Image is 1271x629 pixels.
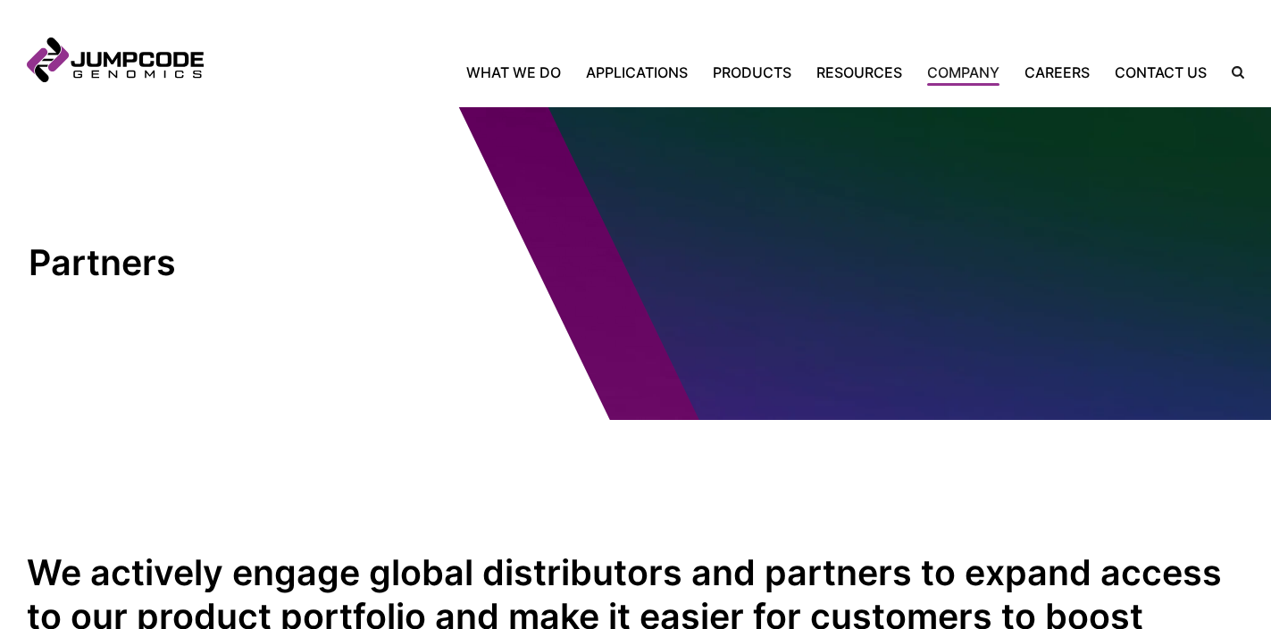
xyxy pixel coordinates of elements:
a: Applications [573,62,700,83]
a: Products [700,62,804,83]
a: Company [915,62,1012,83]
label: Search the site. [1219,66,1244,79]
a: Contact Us [1102,62,1219,83]
a: Resources [804,62,915,83]
a: Careers [1012,62,1102,83]
a: What We Do [466,62,573,83]
h1: Partners [29,241,328,285]
nav: Primary Navigation [204,62,1219,83]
